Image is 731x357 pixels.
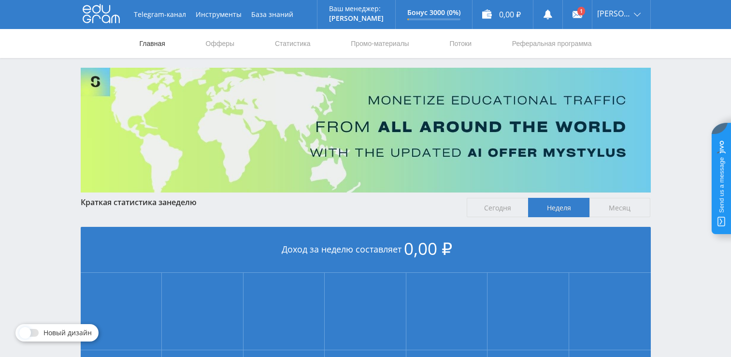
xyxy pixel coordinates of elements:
span: Новый дизайн [43,329,92,337]
span: [PERSON_NAME] [597,10,631,17]
a: Главная [139,29,166,58]
div: Краткая статистика за [81,198,458,207]
span: Месяц [589,198,651,217]
a: Офферы [205,29,236,58]
img: Banner [81,68,651,193]
span: Сегодня [467,198,528,217]
p: Бонус 3000 (0%) [407,9,460,16]
div: Доход за неделю составляет [81,227,651,273]
span: неделю [167,197,197,208]
p: [PERSON_NAME] [329,15,384,22]
a: Статистика [274,29,312,58]
a: Потоки [448,29,473,58]
span: 0,00 ₽ [404,237,452,260]
a: Реферальная программа [511,29,593,58]
a: Промо-материалы [350,29,410,58]
span: Неделя [528,198,589,217]
p: Ваш менеджер: [329,5,384,13]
